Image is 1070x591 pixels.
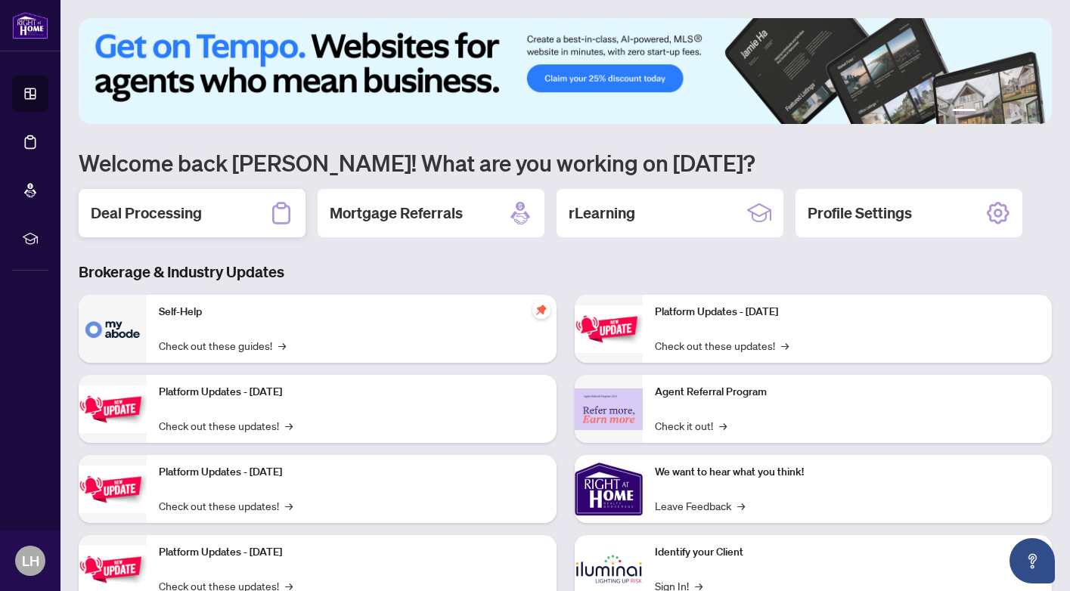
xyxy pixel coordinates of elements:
[994,109,1000,115] button: 3
[159,464,544,481] p: Platform Updates - [DATE]
[737,497,745,514] span: →
[655,384,1041,401] p: Agent Referral Program
[1019,109,1025,115] button: 5
[575,305,643,353] img: Platform Updates - June 23, 2025
[982,109,988,115] button: 2
[159,417,293,434] a: Check out these updates!→
[655,497,745,514] a: Leave Feedback→
[655,417,727,434] a: Check it out!→
[719,417,727,434] span: →
[159,497,293,514] a: Check out these updates!→
[1010,538,1055,583] button: Open asap
[781,337,789,354] span: →
[655,464,1041,481] p: We want to hear what you think!
[79,148,1052,177] h1: Welcome back [PERSON_NAME]! What are you working on [DATE]?
[79,385,147,433] img: Platform Updates - September 16, 2025
[1006,109,1013,115] button: 4
[330,203,463,224] h2: Mortgage Referrals
[285,497,293,514] span: →
[532,301,551,319] span: pushpin
[159,544,544,561] p: Platform Updates - [DATE]
[808,203,912,224] h2: Profile Settings
[575,455,643,523] img: We want to hear what you think!
[655,544,1041,561] p: Identify your Client
[569,203,635,224] h2: rLearning
[91,203,202,224] h2: Deal Processing
[159,304,544,320] p: Self-Help
[159,384,544,401] p: Platform Updates - [DATE]
[79,295,147,363] img: Self-Help
[655,304,1041,320] p: Platform Updates - [DATE]
[159,337,286,354] a: Check out these guides!→
[79,261,1052,283] h3: Brokerage & Industry Updates
[575,388,643,430] img: Agent Referral Program
[1031,109,1037,115] button: 6
[79,466,147,513] img: Platform Updates - July 21, 2025
[12,11,48,39] img: logo
[285,417,293,434] span: →
[79,18,1052,124] img: Slide 0
[278,337,286,354] span: →
[952,109,976,115] button: 1
[22,550,39,571] span: LH
[655,337,789,354] a: Check out these updates!→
